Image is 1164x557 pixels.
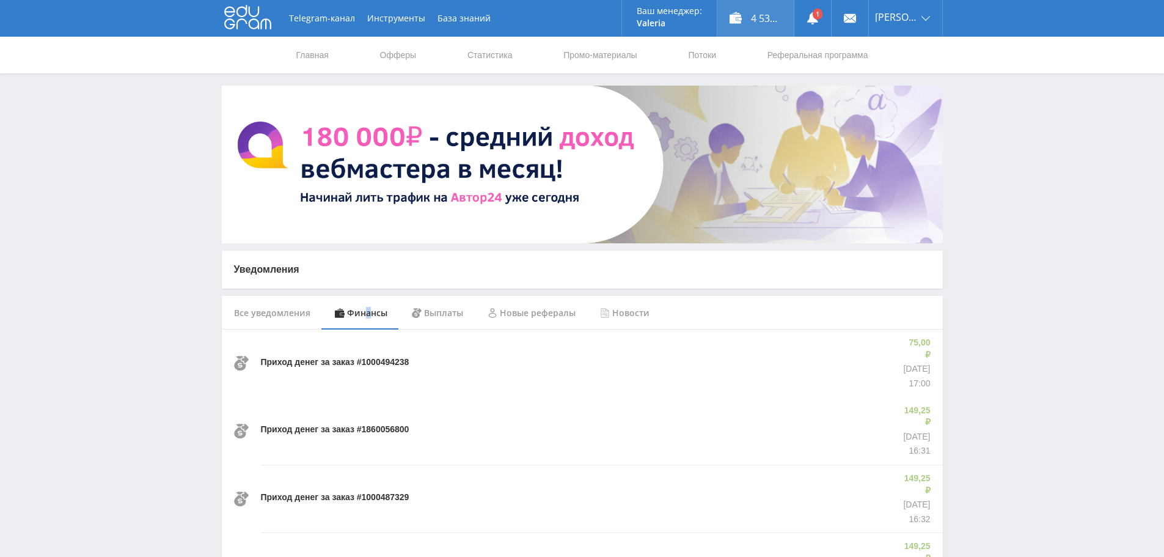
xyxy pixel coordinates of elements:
p: 149,25 ₽ [901,473,931,496]
a: Главная [295,37,330,73]
img: BannerAvtor24 [222,86,943,243]
p: Приход денег за заказ #1860056800 [261,424,409,436]
div: Выплаты [400,296,475,330]
div: Новые рефералы [475,296,588,330]
a: Статистика [466,37,514,73]
p: 149,25 ₽ [901,405,931,429]
p: Ваш менеджер: [637,6,702,16]
a: Потоки [687,37,717,73]
p: [DATE] [903,363,930,375]
span: [PERSON_NAME] [875,12,918,22]
p: [DATE] [901,431,931,443]
p: 16:31 [901,445,931,457]
p: 16:32 [901,514,931,526]
div: Финансы [323,296,400,330]
p: [DATE] [901,499,931,511]
a: Реферальная программа [766,37,869,73]
a: Промо-материалы [562,37,638,73]
p: Приход денег за заказ #1000494238 [261,356,409,369]
a: Офферы [379,37,418,73]
p: Уведомления [234,263,931,276]
div: Новости [588,296,662,330]
p: Приход денег за заказ #1000487329 [261,492,409,504]
p: Valeria [637,18,702,28]
div: Все уведомления [222,296,323,330]
p: 17:00 [903,378,930,390]
p: 75,00 ₽ [903,337,930,361]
